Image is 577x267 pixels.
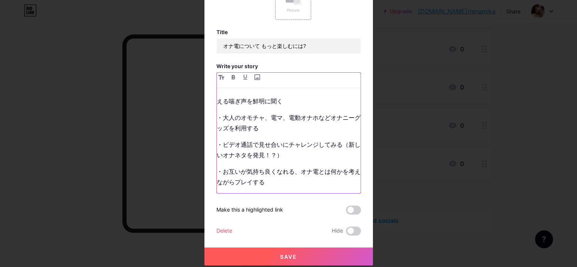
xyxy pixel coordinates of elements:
[217,139,361,160] p: ・ビデオ通話で見せ合いにチャレンジしてみる（新しいオナネタを発見！？）
[217,39,361,54] input: Title
[280,254,297,260] span: Save
[286,7,301,13] div: Picture
[332,227,343,236] span: Hide
[216,29,361,35] h3: Title
[204,248,373,266] button: Save
[216,227,232,236] div: Delete
[217,85,361,106] p: ・Bluetoothイヤホンを使って電話の向こうから聞こえる喘ぎ声を鮮明に聞く
[216,206,283,215] div: Make this a highlighted link
[216,63,361,69] h3: Write your story
[217,112,361,133] p: ・大人のオモチャ、電マ、電動オナホなどオナニーグッズを利用する
[217,166,361,187] p: ・お互いが気持ち良くなれる、オナ電とは何かを考えながらプレイする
